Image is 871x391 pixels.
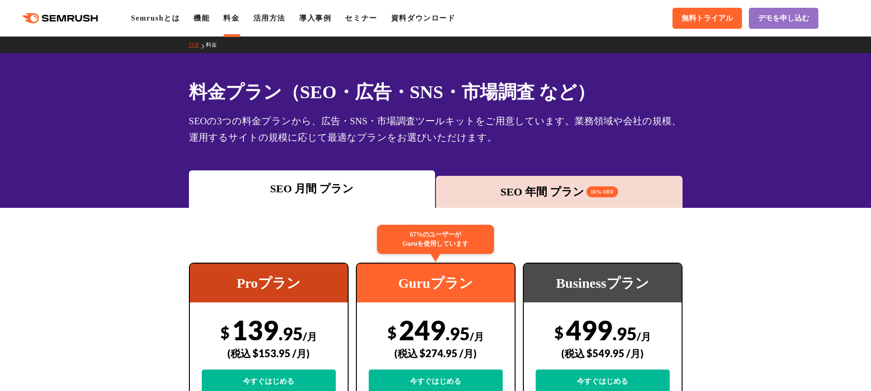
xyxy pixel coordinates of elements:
[345,14,377,22] a: セミナー
[357,264,515,302] div: Guruプラン
[131,14,180,22] a: Semrushとは
[524,264,682,302] div: Businessプラン
[441,184,678,200] div: SEO 年間 プラン
[206,42,224,48] a: 料金
[470,330,484,343] span: /月
[279,323,303,344] span: .95
[189,42,206,48] a: TOP
[672,8,742,29] a: 無料トライアル
[377,225,494,254] div: 67%のユーザーが Guruを使用しています
[682,14,733,23] span: 無料トライアル
[536,337,670,370] div: (税込 $549.95 /月)
[189,79,683,106] h1: 料金プラン（SEO・広告・SNS・市場調査 など）
[446,323,470,344] span: .95
[758,14,809,23] span: デモを申し込む
[190,264,348,302] div: Proプラン
[202,337,336,370] div: (税込 $153.95 /月)
[253,14,285,22] a: 活用方法
[586,186,618,197] span: 16% OFF
[189,113,683,146] div: SEOの3つの料金プランから、広告・SNS・市場調査ツールキットをご用意しています。業務領域や会社の規模、運用するサイトの規模に応じて最適なプランをお選びいただけます。
[299,14,331,22] a: 導入事例
[391,14,456,22] a: 資料ダウンロード
[613,323,637,344] span: .95
[220,323,230,342] span: $
[387,323,397,342] span: $
[223,14,239,22] a: 料金
[303,330,317,343] span: /月
[369,337,503,370] div: (税込 $274.95 /月)
[194,180,431,197] div: SEO 月間 プラン
[554,323,564,342] span: $
[749,8,818,29] a: デモを申し込む
[637,330,651,343] span: /月
[194,14,210,22] a: 機能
